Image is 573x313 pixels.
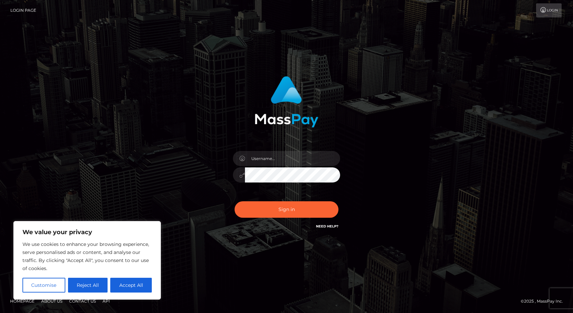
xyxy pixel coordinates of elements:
[10,3,36,17] a: Login Page
[521,298,568,305] div: © 2025 , MassPay Inc.
[66,296,99,306] a: Contact Us
[110,278,152,293] button: Accept All
[7,296,37,306] a: Homepage
[68,278,108,293] button: Reject All
[22,278,65,293] button: Customise
[100,296,113,306] a: API
[245,151,340,166] input: Username...
[22,240,152,272] p: We use cookies to enhance your browsing experience, serve personalised ads or content, and analys...
[255,76,318,127] img: MassPay Login
[235,201,338,218] button: Sign in
[22,228,152,236] p: We value your privacy
[536,3,562,17] a: Login
[13,221,161,300] div: We value your privacy
[39,296,65,306] a: About Us
[316,224,338,228] a: Need Help?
